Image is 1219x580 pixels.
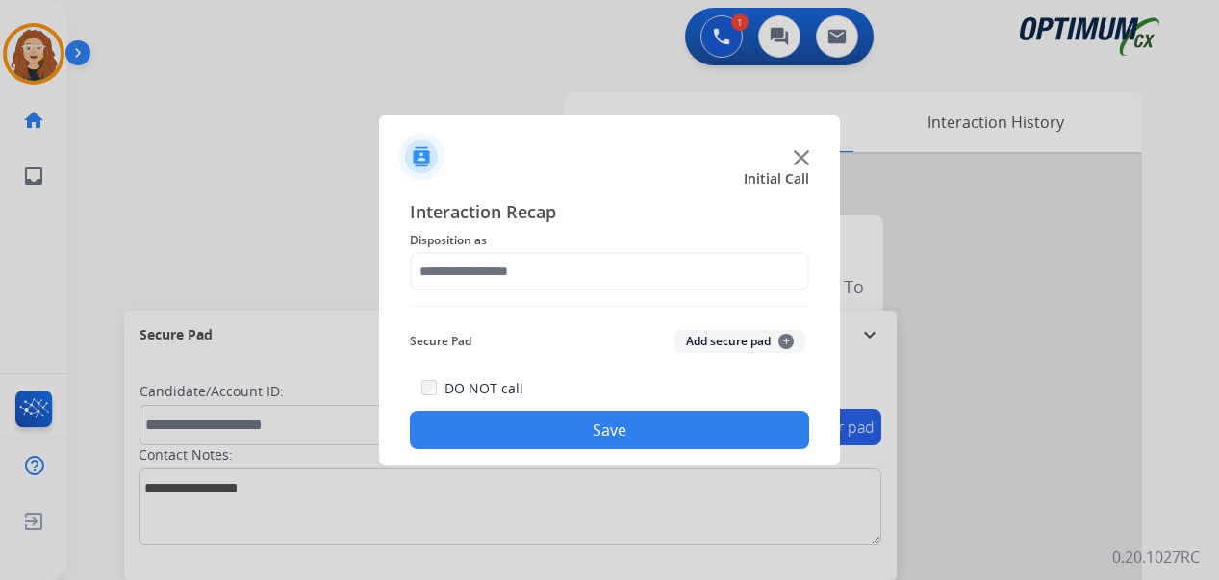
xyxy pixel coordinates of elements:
[410,330,471,353] span: Secure Pad
[410,306,809,307] img: contact-recap-line.svg
[1112,545,1200,568] p: 0.20.1027RC
[410,198,809,229] span: Interaction Recap
[674,330,805,353] button: Add secure pad+
[410,229,809,252] span: Disposition as
[778,334,794,349] span: +
[398,134,444,180] img: contactIcon
[410,411,809,449] button: Save
[744,169,809,189] span: Initial Call
[444,379,523,398] label: DO NOT call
